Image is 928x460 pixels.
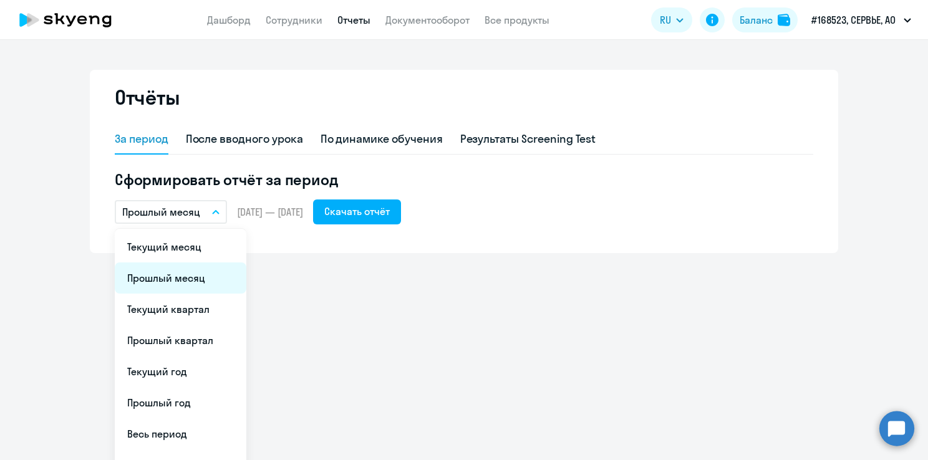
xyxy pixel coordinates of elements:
p: #168523, СЕРВЬЕ, АО [811,12,896,27]
div: По динамике обучения [321,131,443,147]
a: Дашборд [207,14,251,26]
span: RU [660,12,671,27]
div: За период [115,131,168,147]
a: Документооборот [385,14,470,26]
p: Прошлый месяц [122,204,200,219]
div: Баланс [740,12,773,27]
div: После вводного урока [186,131,303,147]
button: #168523, СЕРВЬЕ, АО [805,5,917,35]
button: RU [651,7,692,32]
button: Балансbalance [732,7,798,32]
div: Скачать отчёт [324,204,390,219]
button: Прошлый месяц [115,200,227,224]
h5: Сформировать отчёт за период [115,170,813,189]
a: Все продукты [485,14,549,26]
button: Скачать отчёт [313,199,401,224]
img: balance [778,14,790,26]
div: Результаты Screening Test [460,131,596,147]
a: Сотрудники [266,14,322,26]
a: Отчеты [337,14,370,26]
h2: Отчёты [115,85,180,110]
span: [DATE] — [DATE] [237,205,303,219]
